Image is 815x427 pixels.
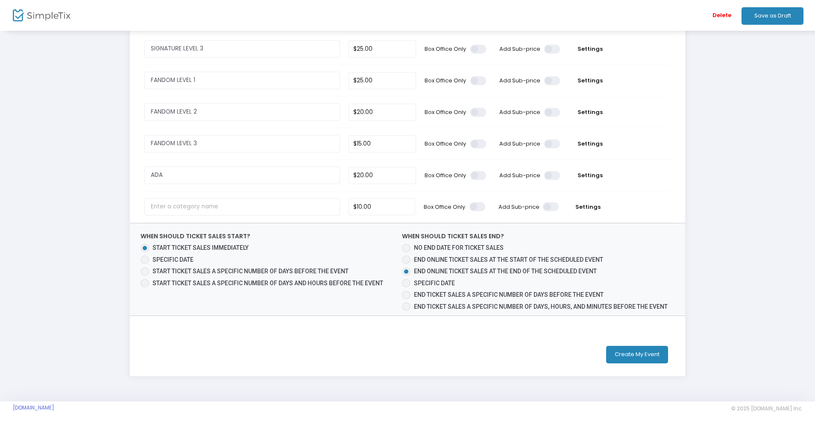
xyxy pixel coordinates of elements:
[414,280,455,287] span: Specific Date
[144,40,340,58] input: Enter a category name
[349,136,416,152] input: Price
[569,76,611,85] span: Settings
[349,167,416,184] input: Price
[606,346,668,363] button: Create My Event
[152,256,193,263] span: Specific Date
[742,7,803,25] button: Save as Draft
[349,41,416,57] input: Price
[402,232,504,241] label: When should ticket sales end?
[349,199,415,215] input: Price
[144,198,340,216] input: Enter a category name
[144,72,340,89] input: Enter a category name
[712,4,731,27] span: Delete
[152,268,349,275] span: Start ticket sales a specific number of days before the event
[414,268,597,275] span: End online ticket sales at the end of the scheduled event
[144,135,340,152] input: Enter a category name
[569,171,611,180] span: Settings
[414,244,504,251] span: No end date for ticket sales
[569,140,611,148] span: Settings
[141,232,250,241] label: When should ticket sales start?
[144,167,340,184] input: Enter a category name
[152,280,383,287] span: Start ticket sales a specific number of days and hours before the event
[414,291,604,298] span: End ticket sales a specific number of days before the event
[414,303,668,310] span: End ticket sales a specific number of days, hours, and minutes before the event
[414,256,603,263] span: End online ticket sales at the start of the scheduled event
[144,103,340,121] input: Enter a category name
[349,73,416,89] input: Price
[731,405,802,412] span: © 2025 [DOMAIN_NAME] Inc.
[569,108,611,117] span: Settings
[152,244,249,251] span: Start ticket sales immediately
[13,404,54,411] a: [DOMAIN_NAME]
[569,45,611,53] span: Settings
[349,104,416,120] input: Price
[568,203,609,211] span: Settings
